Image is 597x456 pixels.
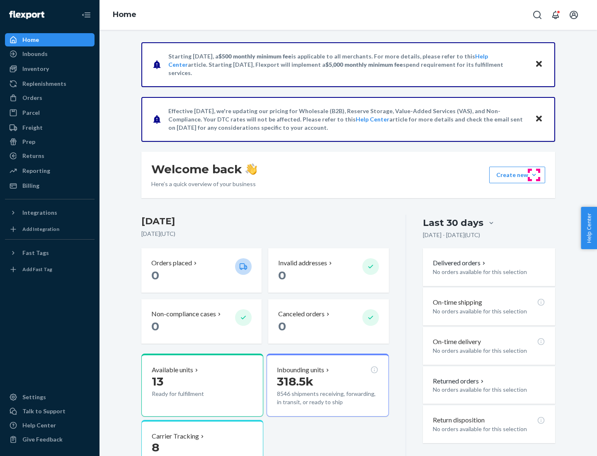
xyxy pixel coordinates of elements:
[141,248,262,293] button: Orders placed 0
[433,415,485,425] p: Return disposition
[22,94,42,102] div: Orders
[106,3,143,27] ol: breadcrumbs
[5,246,95,260] button: Fast Tags
[5,77,95,90] a: Replenishments
[5,149,95,163] a: Returns
[151,309,216,319] p: Non-compliance cases
[433,376,485,386] button: Returned orders
[433,337,481,347] p: On-time delivery
[22,182,39,190] div: Billing
[423,231,480,239] p: [DATE] - [DATE] ( UTC )
[5,164,95,177] a: Reporting
[218,53,291,60] span: $500 monthly minimum fee
[22,36,39,44] div: Home
[489,167,545,183] button: Create new
[22,209,57,217] div: Integrations
[277,374,313,388] span: 318.5k
[5,91,95,104] a: Orders
[22,152,44,160] div: Returns
[152,390,228,398] p: Ready for fulfillment
[152,432,199,441] p: Carrier Tracking
[534,58,544,70] button: Close
[433,425,545,433] p: No orders available for this selection
[433,268,545,276] p: No orders available for this selection
[22,249,49,257] div: Fast Tags
[534,113,544,125] button: Close
[433,258,487,268] button: Delivered orders
[268,299,388,344] button: Canceled orders 0
[529,7,546,23] button: Open Search Box
[151,319,159,333] span: 0
[5,263,95,276] a: Add Fast Tag
[9,11,44,19] img: Flexport logo
[22,50,48,58] div: Inbounds
[433,298,482,307] p: On-time shipping
[278,309,325,319] p: Canceled orders
[141,230,389,238] p: [DATE] ( UTC )
[5,206,95,219] button: Integrations
[22,124,43,132] div: Freight
[5,405,95,418] a: Talk to Support
[151,268,159,282] span: 0
[22,393,46,401] div: Settings
[22,138,35,146] div: Prep
[433,347,545,355] p: No orders available for this selection
[141,215,389,228] h3: [DATE]
[5,106,95,119] a: Parcel
[151,180,257,188] p: Here’s a quick overview of your business
[22,65,49,73] div: Inventory
[113,10,136,19] a: Home
[22,421,56,429] div: Help Center
[152,365,193,375] p: Available units
[152,374,163,388] span: 13
[245,163,257,175] img: hand-wave emoji
[141,354,263,417] button: Available units13Ready for fulfillment
[168,52,527,77] p: Starting [DATE], a is applicable to all merchants. For more details, please refer to this article...
[151,258,192,268] p: Orders placed
[22,407,66,415] div: Talk to Support
[168,107,527,132] p: Effective [DATE], we're updating our pricing for Wholesale (B2B), Reserve Storage, Value-Added Se...
[22,226,59,233] div: Add Integration
[277,390,378,406] p: 8546 shipments receiving, forwarding, in transit, or ready to ship
[5,179,95,192] a: Billing
[5,33,95,46] a: Home
[22,109,40,117] div: Parcel
[22,167,50,175] div: Reporting
[267,354,388,417] button: Inbounding units318.5k8546 shipments receiving, forwarding, in transit, or ready to ship
[5,419,95,432] a: Help Center
[22,435,63,444] div: Give Feedback
[278,268,286,282] span: 0
[5,47,95,61] a: Inbounds
[5,391,95,404] a: Settings
[22,266,52,273] div: Add Fast Tag
[151,162,257,177] h1: Welcome back
[5,223,95,236] a: Add Integration
[356,116,389,123] a: Help Center
[277,365,324,375] p: Inbounding units
[325,61,403,68] span: $5,000 monthly minimum fee
[581,207,597,249] button: Help Center
[268,248,388,293] button: Invalid addresses 0
[5,121,95,134] a: Freight
[5,62,95,75] a: Inventory
[565,7,582,23] button: Open account menu
[141,299,262,344] button: Non-compliance cases 0
[433,386,545,394] p: No orders available for this selection
[278,258,327,268] p: Invalid addresses
[78,7,95,23] button: Close Navigation
[423,216,483,229] div: Last 30 days
[152,440,159,454] span: 8
[433,307,545,315] p: No orders available for this selection
[278,319,286,333] span: 0
[547,7,564,23] button: Open notifications
[5,135,95,148] a: Prep
[5,433,95,446] button: Give Feedback
[22,80,66,88] div: Replenishments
